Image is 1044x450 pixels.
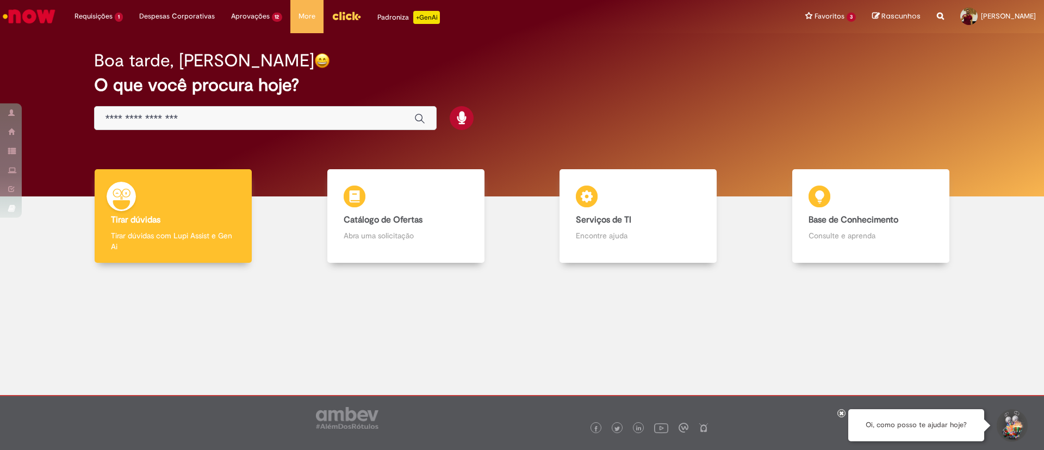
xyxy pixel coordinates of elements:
[115,13,123,22] span: 1
[299,11,315,22] span: More
[94,51,314,70] h2: Boa tarde, [PERSON_NAME]
[815,11,844,22] span: Favoritos
[272,13,283,22] span: 12
[872,11,921,22] a: Rascunhos
[699,423,709,433] img: logo_footer_naosei.png
[290,169,523,263] a: Catálogo de Ofertas Abra uma solicitação
[614,426,620,431] img: logo_footer_twitter.png
[654,421,668,435] img: logo_footer_youtube.png
[809,230,933,241] p: Consulte e aprenda
[636,426,642,432] img: logo_footer_linkedin.png
[57,169,290,263] a: Tirar dúvidas Tirar dúvidas com Lupi Assist e Gen Ai
[377,11,440,24] div: Padroniza
[316,407,378,429] img: logo_footer_ambev_rotulo_gray.png
[881,11,921,21] span: Rascunhos
[995,409,1028,442] button: Iniciar Conversa de Suporte
[847,13,856,22] span: 3
[332,8,361,24] img: click_logo_yellow_360x200.png
[314,53,330,69] img: happy-face.png
[755,169,987,263] a: Base de Conhecimento Consulte e aprenda
[1,5,57,27] img: ServiceNow
[593,426,599,431] img: logo_footer_facebook.png
[576,214,631,225] b: Serviços de TI
[74,11,113,22] span: Requisições
[344,214,422,225] b: Catálogo de Ofertas
[679,423,688,433] img: logo_footer_workplace.png
[111,230,235,252] p: Tirar dúvidas com Lupi Assist e Gen Ai
[94,76,950,95] h2: O que você procura hoje?
[111,214,160,225] b: Tirar dúvidas
[809,214,898,225] b: Base de Conhecimento
[413,11,440,24] p: +GenAi
[231,11,270,22] span: Aprovações
[576,230,700,241] p: Encontre ajuda
[981,11,1036,21] span: [PERSON_NAME]
[344,230,468,241] p: Abra uma solicitação
[522,169,755,263] a: Serviços de TI Encontre ajuda
[848,409,984,441] div: Oi, como posso te ajudar hoje?
[139,11,215,22] span: Despesas Corporativas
